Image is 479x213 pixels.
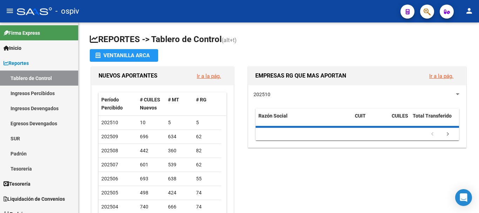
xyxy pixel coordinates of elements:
[168,189,190,197] div: 424
[4,29,40,37] span: Firma Express
[4,180,31,188] span: Tesorería
[197,73,221,79] a: Ir a la pág.
[137,92,165,115] datatable-header-cell: # CUILES Nuevos
[258,113,288,119] span: Razón Social
[255,72,346,79] span: EMPRESAS RG QUE MAS APORTAN
[90,49,158,62] button: Ventanilla ARCA
[101,97,123,111] span: Período Percibido
[140,175,162,183] div: 693
[168,119,190,127] div: 5
[101,162,118,167] span: 202507
[90,34,468,46] h1: REPORTES -> Tablero de Control
[4,195,65,203] span: Liquidación de Convenios
[140,203,162,211] div: 740
[196,97,207,102] span: # RG
[101,134,118,139] span: 202509
[140,119,162,127] div: 10
[165,92,193,115] datatable-header-cell: # MT
[4,59,29,67] span: Reportes
[55,4,79,19] span: - ospiv
[168,147,190,155] div: 360
[4,44,21,52] span: Inicio
[99,72,157,79] span: NUEVOS APORTANTES
[254,92,270,97] span: 202510
[196,119,218,127] div: 5
[355,113,366,119] span: CUIT
[196,147,218,155] div: 82
[101,148,118,153] span: 202508
[389,108,410,132] datatable-header-cell: CUILES
[196,133,218,141] div: 62
[413,113,452,119] span: Total Transferido
[168,161,190,169] div: 539
[222,37,237,44] span: (alt+t)
[140,161,162,169] div: 601
[196,175,218,183] div: 55
[95,49,153,62] div: Ventanilla ARCA
[168,203,190,211] div: 666
[426,131,439,138] a: go to previous page
[101,120,118,125] span: 202510
[429,73,453,79] a: Ir a la pág.
[193,92,221,115] datatable-header-cell: # RG
[441,131,454,138] a: go to next page
[140,133,162,141] div: 696
[101,190,118,195] span: 202505
[465,7,473,15] mat-icon: person
[101,176,118,181] span: 202506
[352,108,389,132] datatable-header-cell: CUIT
[140,189,162,197] div: 498
[101,204,118,209] span: 202504
[256,108,352,132] datatable-header-cell: Razón Social
[392,113,408,119] span: CUILES
[191,69,227,82] button: Ir a la pág.
[196,189,218,197] div: 74
[168,97,179,102] span: # MT
[424,69,459,82] button: Ir a la pág.
[140,97,160,111] span: # CUILES Nuevos
[6,7,14,15] mat-icon: menu
[196,203,218,211] div: 74
[99,92,137,115] datatable-header-cell: Período Percibido
[410,108,459,132] datatable-header-cell: Total Transferido
[168,175,190,183] div: 638
[140,147,162,155] div: 442
[168,133,190,141] div: 634
[455,189,472,206] div: Open Intercom Messenger
[196,161,218,169] div: 62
